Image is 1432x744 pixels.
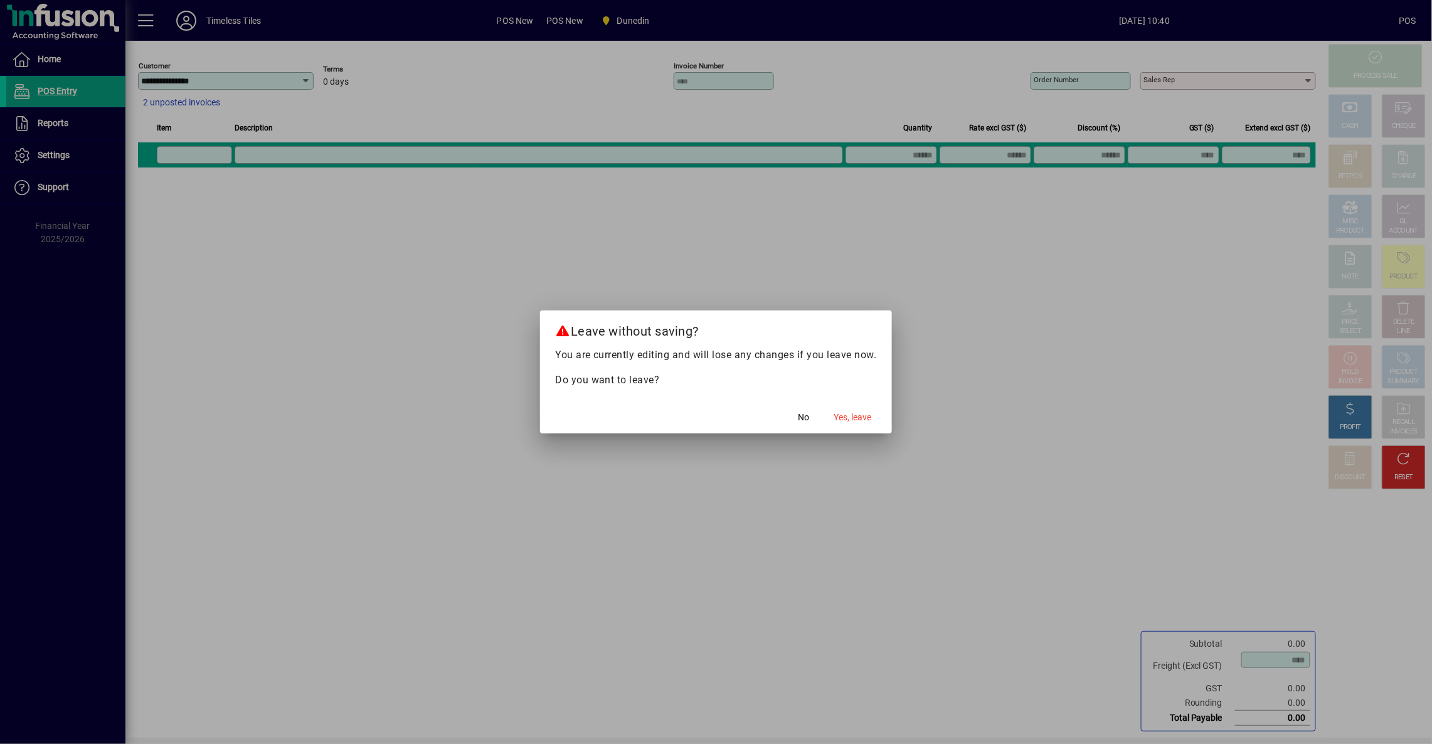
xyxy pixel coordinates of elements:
[784,406,824,428] button: No
[829,406,877,428] button: Yes, leave
[798,411,810,424] span: No
[834,411,872,424] span: Yes, leave
[540,311,892,347] h2: Leave without saving?
[555,348,877,363] p: You are currently editing and will lose any changes if you leave now.
[555,373,877,388] p: Do you want to leave?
